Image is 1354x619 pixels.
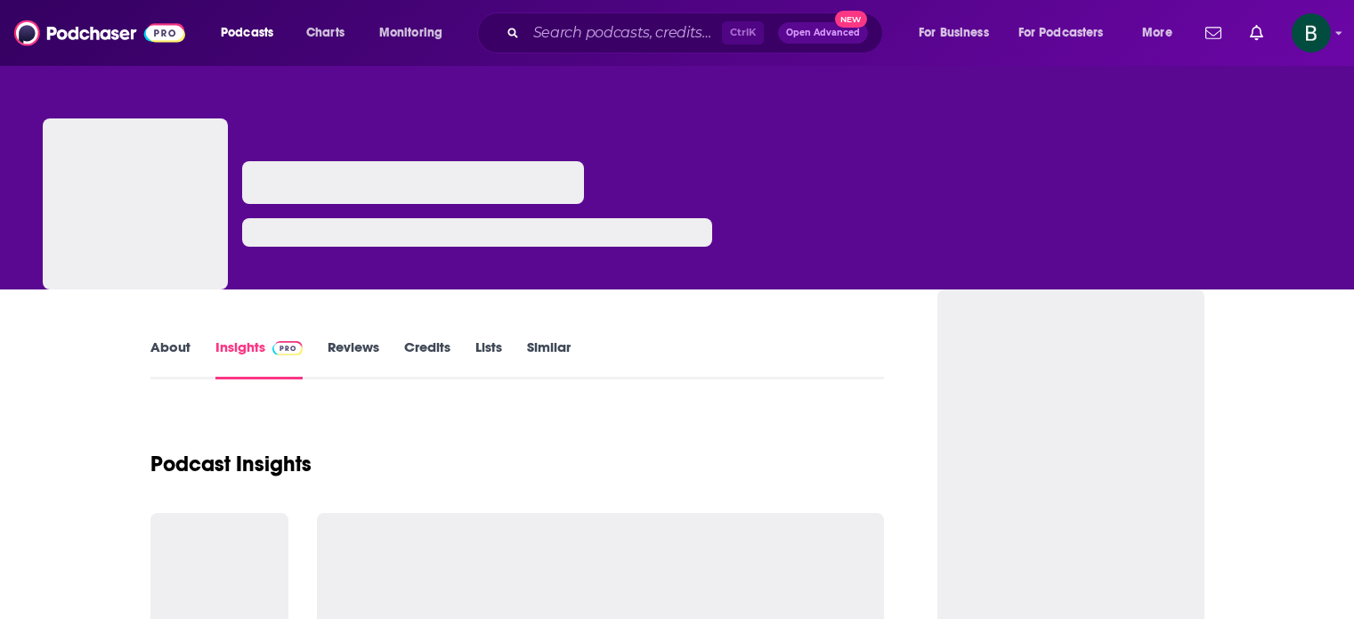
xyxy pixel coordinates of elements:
[150,338,191,379] a: About
[1198,18,1228,48] a: Show notifications dropdown
[906,19,1011,47] button: open menu
[221,20,273,45] span: Podcasts
[1130,19,1195,47] button: open menu
[722,21,764,45] span: Ctrl K
[494,12,900,53] div: Search podcasts, credits, & more...
[404,338,450,379] a: Credits
[778,22,868,44] button: Open AdvancedNew
[1018,20,1104,45] span: For Podcasters
[215,338,304,379] a: InsightsPodchaser Pro
[786,29,860,37] span: Open Advanced
[295,19,355,47] a: Charts
[208,19,296,47] button: open menu
[1007,19,1130,47] button: open menu
[379,20,442,45] span: Monitoring
[526,19,722,47] input: Search podcasts, credits, & more...
[1243,18,1270,48] a: Show notifications dropdown
[919,20,989,45] span: For Business
[527,338,571,379] a: Similar
[14,16,185,50] img: Podchaser - Follow, Share and Rate Podcasts
[150,451,312,477] h1: Podcast Insights
[306,20,345,45] span: Charts
[328,338,379,379] a: Reviews
[475,338,502,379] a: Lists
[367,19,466,47] button: open menu
[1292,13,1331,53] button: Show profile menu
[1142,20,1172,45] span: More
[272,341,304,355] img: Podchaser Pro
[1292,13,1331,53] span: Logged in as betsy46033
[1292,13,1331,53] img: User Profile
[835,11,867,28] span: New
